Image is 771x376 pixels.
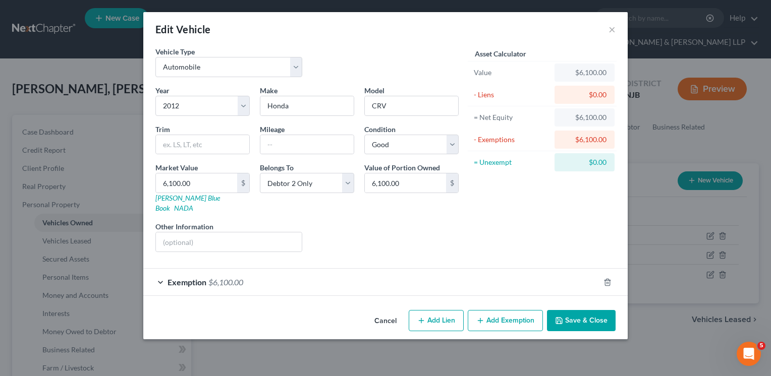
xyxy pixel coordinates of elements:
div: $6,100.00 [563,112,607,122]
span: Make [260,86,278,95]
label: Market Value [155,162,198,173]
span: Belongs To [260,163,294,172]
label: Condition [364,124,396,135]
input: 0.00 [365,173,446,193]
div: - Liens [474,90,550,100]
input: 0.00 [156,173,237,193]
a: NADA [174,204,193,212]
input: ex. Nissan [260,96,354,115]
span: Exemption [168,277,206,287]
button: Add Lien [409,310,464,331]
div: - Exemptions [474,135,550,145]
div: Value [474,68,550,78]
label: Year [155,85,170,96]
label: Mileage [260,124,285,135]
input: ex. LS, LT, etc [156,135,249,154]
div: $6,100.00 [563,68,607,78]
button: Cancel [366,311,405,331]
div: $ [446,173,458,193]
div: $0.00 [563,157,607,167]
div: = Net Equity [474,112,550,122]
iframe: Intercom live chat [737,342,761,366]
label: Asset Calculator [475,48,526,59]
button: Add Exemption [468,310,543,331]
div: $ [237,173,249,193]
label: Vehicle Type [155,46,195,57]
div: = Unexempt [474,157,550,167]
input: (optional) [156,232,302,252]
div: $6,100.00 [563,135,607,145]
button: × [609,23,616,35]
label: Model [364,85,384,96]
label: Value of Portion Owned [364,162,440,173]
input: -- [260,135,354,154]
span: 5 [757,342,765,350]
div: Edit Vehicle [155,22,211,36]
button: Save & Close [547,310,616,331]
label: Trim [155,124,170,135]
span: $6,100.00 [208,277,243,287]
label: Other Information [155,221,213,232]
a: [PERSON_NAME] Blue Book [155,194,220,212]
div: $0.00 [563,90,607,100]
input: ex. Altima [365,96,458,115]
